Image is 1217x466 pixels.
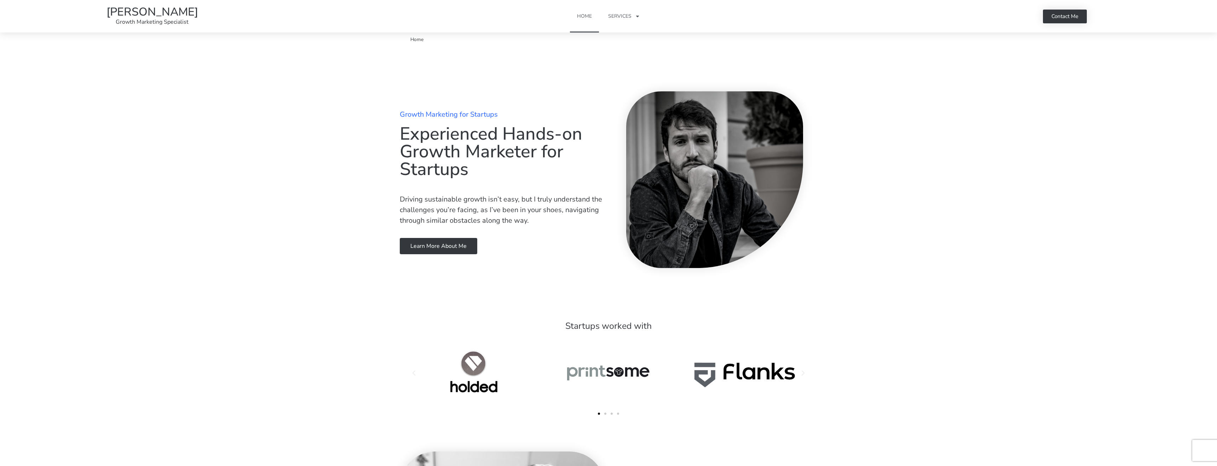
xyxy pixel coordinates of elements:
[617,413,619,415] span: Go to slide 4
[106,4,198,19] a: [PERSON_NAME]
[407,338,810,419] div: Slides
[678,338,810,408] div: Ruben Lozano Me - Flanks Logo RB
[626,92,803,268] img: Ruben Lozano Me Growth Marketing Specialist www.rubenlozano.me 2
[604,413,606,415] span: Go to slide 2
[1043,10,1087,23] a: Contact Me
[410,36,423,43] span: Home
[407,338,539,408] div: Ruben Lozano Me - Holded Logo RB
[800,369,807,377] div: Next slide
[407,322,810,331] p: Startups worked with
[410,243,467,249] span: Learn more about me
[678,338,810,408] div: 3 / 4
[542,338,674,408] div: 2 / 4
[542,338,674,408] div: Ruben Lozano Me - Printsome Logo RB
[1051,14,1078,19] span: Contact Me
[400,111,605,118] h2: Growth Marketing for Startups
[400,238,477,254] a: Learn more about me
[407,338,539,408] div: 1 / 4
[400,194,605,226] p: Driving sustainable growth isn’t easy, but I truly understand the challenges you’re facing, as I’...
[400,125,605,178] h1: Experienced Hands-on Growth Marketer for Startups
[611,413,613,415] span: Go to slide 3
[598,413,600,415] span: Go to slide 1
[410,369,417,377] div: Previous slide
